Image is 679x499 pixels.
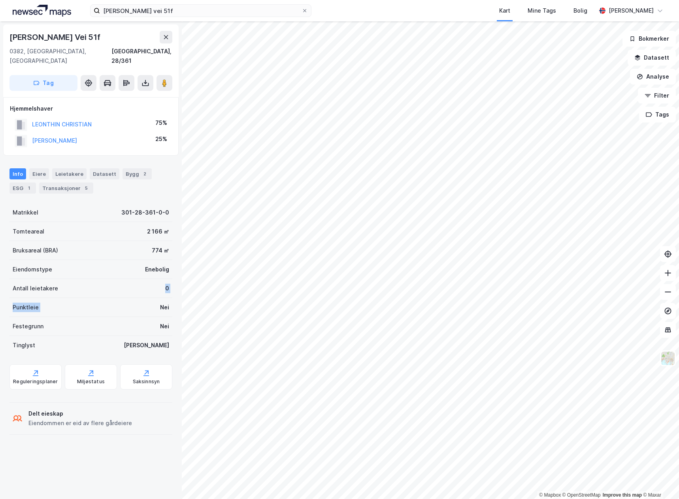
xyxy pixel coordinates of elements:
div: Info [9,168,26,179]
div: Antall leietakere [13,284,58,293]
div: [PERSON_NAME] [609,6,654,15]
div: Mine Tags [528,6,556,15]
div: 75% [155,118,167,128]
div: Punktleie [13,303,39,312]
div: 0 [165,284,169,293]
div: Eiere [29,168,49,179]
a: OpenStreetMap [562,492,601,498]
img: logo.a4113a55bc3d86da70a041830d287a7e.svg [13,5,71,17]
div: Matrikkel [13,208,38,217]
button: Tag [9,75,77,91]
div: Miljøstatus [77,378,105,385]
button: Analyse [630,69,676,85]
div: Tomteareal [13,227,44,236]
div: Delt eieskap [28,409,132,418]
div: [PERSON_NAME] [124,341,169,350]
div: Saksinnsyn [133,378,160,385]
a: Mapbox [539,492,561,498]
div: Reguleringsplaner [13,378,58,385]
div: Nei [160,322,169,331]
div: [PERSON_NAME] Vei 51f [9,31,102,43]
div: Transaksjoner [39,183,93,194]
img: Z [660,351,675,366]
div: [GEOGRAPHIC_DATA], 28/361 [111,47,172,66]
div: Nei [160,303,169,312]
button: Tags [639,107,676,122]
div: 5 [82,184,90,192]
button: Datasett [628,50,676,66]
div: ESG [9,183,36,194]
div: Bygg [123,168,152,179]
div: 301-28-361-0-0 [121,208,169,217]
div: Tinglyst [13,341,35,350]
div: 1 [25,184,33,192]
a: Improve this map [603,492,642,498]
input: Søk på adresse, matrikkel, gårdeiere, leietakere eller personer [100,5,302,17]
div: Eiendommen er eid av flere gårdeiere [28,418,132,428]
div: Hjemmelshaver [10,104,172,113]
div: Bruksareal (BRA) [13,246,58,255]
div: Bolig [573,6,587,15]
div: Enebolig [145,265,169,274]
div: Leietakere [52,168,87,179]
div: 2 166 ㎡ [147,227,169,236]
div: Datasett [90,168,119,179]
div: Festegrunn [13,322,43,331]
div: Eiendomstype [13,265,52,274]
div: 774 ㎡ [152,246,169,255]
iframe: Chat Widget [639,461,679,499]
div: 0382, [GEOGRAPHIC_DATA], [GEOGRAPHIC_DATA] [9,47,111,66]
button: Bokmerker [622,31,676,47]
div: 25% [155,134,167,144]
button: Filter [638,88,676,104]
div: 2 [141,170,149,178]
div: Kart [499,6,510,15]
